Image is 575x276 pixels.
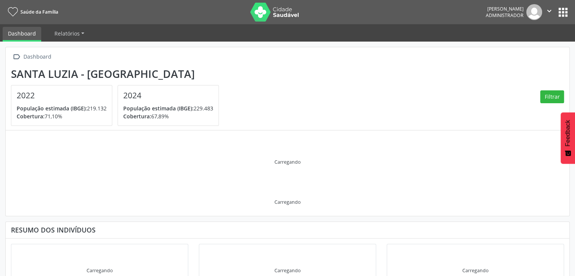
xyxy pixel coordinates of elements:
p: 219.132 [17,104,107,112]
i:  [545,7,553,15]
div: Carregando [87,267,113,274]
div: Carregando [462,267,488,274]
p: 71,10% [17,112,107,120]
span: Cobertura: [17,113,45,120]
span: Cobertura: [123,113,151,120]
div: Resumo dos indivíduos [11,226,564,234]
button: Feedback - Mostrar pesquisa [561,112,575,164]
div: Carregando [274,159,301,165]
a: Saúde da Família [5,6,58,18]
span: Saúde da Família [20,9,58,15]
span: Administrador [486,12,524,19]
i:  [11,51,22,62]
p: 229.483 [123,104,213,112]
h4: 2022 [17,91,107,100]
span: Feedback [564,120,571,146]
div: [PERSON_NAME] [486,6,524,12]
span: Relatórios [54,30,80,37]
div: Carregando [274,199,301,205]
a: Dashboard [3,27,41,42]
a:  Dashboard [11,51,53,62]
a: Relatórios [49,27,90,40]
div: Santa Luzia - [GEOGRAPHIC_DATA] [11,68,224,80]
button: apps [556,6,570,19]
p: 67,89% [123,112,213,120]
img: img [526,4,542,20]
div: Dashboard [22,51,53,62]
span: População estimada (IBGE): [123,105,194,112]
div: Carregando [274,267,301,274]
h4: 2024 [123,91,213,100]
button:  [542,4,556,20]
button: Filtrar [540,90,564,103]
span: População estimada (IBGE): [17,105,87,112]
